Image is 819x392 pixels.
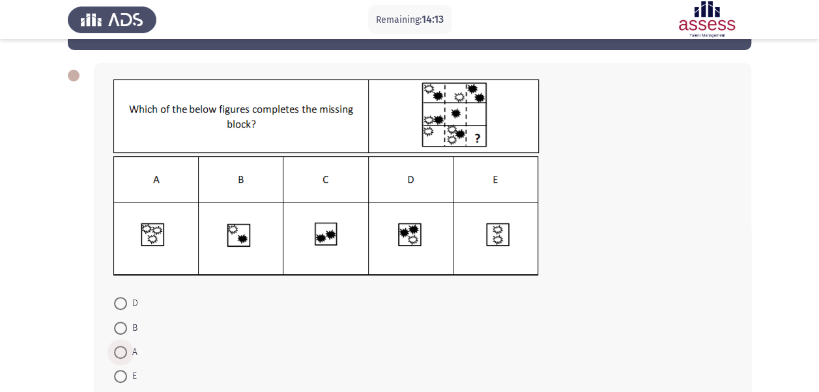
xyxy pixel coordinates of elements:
[113,79,539,154] img: UkFYYV8wNTlfQS5wbmcxNjkxMzAxNjYyODUw.png
[68,1,156,38] img: Assess Talent Management logo
[663,1,751,38] img: Assessment logo of ASSESS Focus 4 Module Assessment (EN/AR) (Advanced - IB)
[113,156,539,276] img: UkFYYV8wNTlfQi5wbmcxNjkxMzAxNjc1NDY0.png
[376,12,444,28] p: Remaining:
[422,13,444,25] span: 14:13
[127,344,137,360] span: A
[127,369,137,384] span: E
[127,320,137,336] span: B
[127,296,138,311] span: D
